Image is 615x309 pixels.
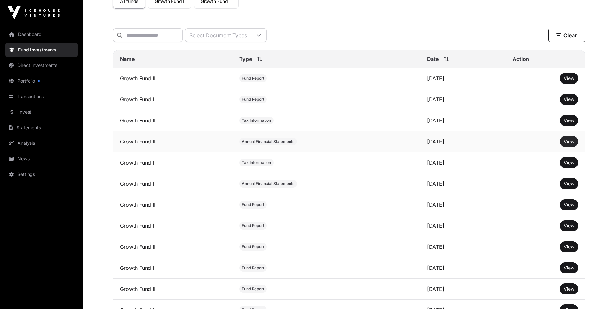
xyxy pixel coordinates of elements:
[242,76,264,81] span: Fund Report
[560,199,578,210] button: View
[420,236,506,257] td: [DATE]
[185,29,251,42] div: Select Document Types
[242,265,264,270] span: Fund Report
[113,152,233,173] td: Growth Fund I
[564,180,574,187] a: View
[560,94,578,105] button: View
[560,136,578,147] button: View
[113,279,233,300] td: Growth Fund II
[560,73,578,84] button: View
[560,220,578,231] button: View
[420,279,506,300] td: [DATE]
[420,194,506,215] td: [DATE]
[564,138,574,145] a: View
[5,152,78,166] a: News
[560,178,578,189] button: View
[5,167,78,181] a: Settings
[5,136,78,150] a: Analysis
[239,55,252,63] span: Type
[242,223,264,228] span: Fund Report
[564,201,574,208] a: View
[420,110,506,131] td: [DATE]
[564,75,574,81] span: View
[113,173,233,194] td: Growth Fund I
[8,6,60,19] img: Icehouse Ventures Logo
[564,75,574,82] a: View
[564,244,574,250] a: View
[420,68,506,89] td: [DATE]
[564,118,574,123] span: View
[560,283,578,294] button: View
[242,181,294,186] span: Annual Financial Statements
[113,194,233,215] td: Growth Fund II
[564,286,574,292] a: View
[564,160,574,165] span: View
[113,89,233,110] td: Growth Fund I
[242,160,271,165] span: Tax Information
[564,223,574,229] a: View
[113,215,233,236] td: Growth Fund I
[5,58,78,73] a: Direct Investments
[113,131,233,152] td: Growth Fund II
[560,241,578,252] button: View
[120,55,135,63] span: Name
[242,139,294,144] span: Annual Financial Statements
[420,152,506,173] td: [DATE]
[564,202,574,207] span: View
[242,97,264,102] span: Fund Report
[5,27,78,41] a: Dashboard
[564,96,574,103] a: View
[560,262,578,273] button: View
[113,236,233,257] td: Growth Fund II
[564,139,574,144] span: View
[564,117,574,124] a: View
[242,118,271,123] span: Tax Information
[5,43,78,57] a: Fund Investments
[113,68,233,89] td: Growth Fund II
[583,278,615,309] iframe: Chat Widget
[5,74,78,88] a: Portfolio
[427,55,439,63] span: Date
[560,157,578,168] button: View
[242,244,264,249] span: Fund Report
[420,215,506,236] td: [DATE]
[548,29,585,42] button: Clear
[242,286,264,292] span: Fund Report
[564,265,574,271] a: View
[5,105,78,119] a: Invest
[113,257,233,279] td: Growth Fund I
[564,181,574,186] span: View
[564,159,574,166] a: View
[420,257,506,279] td: [DATE]
[5,120,78,135] a: Statements
[113,110,233,131] td: Growth Fund II
[560,115,578,126] button: View
[5,89,78,104] a: Transactions
[420,89,506,110] td: [DATE]
[242,202,264,207] span: Fund Report
[420,131,506,152] td: [DATE]
[420,173,506,194] td: [DATE]
[564,223,574,228] span: View
[564,97,574,102] span: View
[513,55,529,63] span: Action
